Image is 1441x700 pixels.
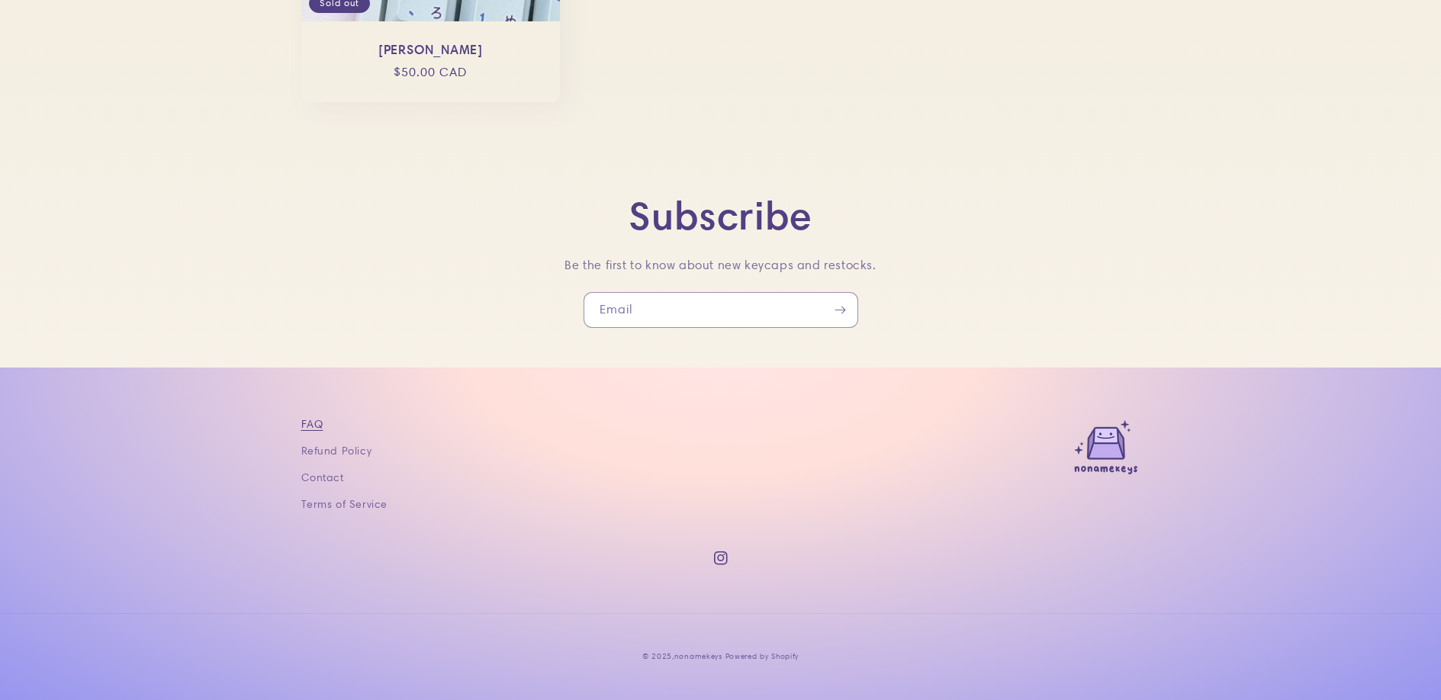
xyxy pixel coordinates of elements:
[674,651,722,661] a: nonamekeys
[301,491,388,518] a: Terms of Service
[824,292,857,328] button: Subscribe
[301,415,323,438] a: FAQ
[317,42,545,58] a: [PERSON_NAME]
[454,255,988,277] p: Be the first to know about new keycaps and restocks.
[725,651,799,661] a: Powered by Shopify
[69,191,1372,239] h2: Subscribe
[642,651,722,661] small: © 2025,
[301,464,344,491] a: Contact
[301,438,372,464] a: Refund Policy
